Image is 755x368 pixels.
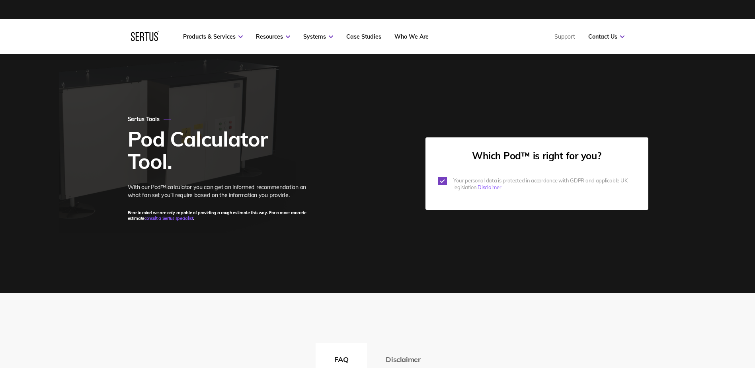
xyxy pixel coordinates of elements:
h6: Bear in mind we are only capable of providing a rough estimate this way. For a more concrete esti... [128,210,309,221]
h1: Pod Calculator Tool. [128,128,309,172]
a: Resources [256,33,290,40]
a: Who We Are [394,33,429,40]
p: Your personal data is protected in accordance with GDPR and applicable UK legislation. [453,177,635,191]
a: Systems [303,33,333,40]
a: Support [554,33,575,40]
a: Disclaimer [478,184,501,190]
h3: Which Pod™ is right for you? [438,150,636,162]
a: Contact Us [588,33,624,40]
a: consult a Sertus specialist [144,215,193,221]
h3: Sertus Tools [128,115,309,123]
a: Products & Services [183,33,243,40]
p: With our Pod™ calculator you can get an informed recommendation on what fan set you’ll require ba... [128,183,309,199]
a: Case Studies [346,33,381,40]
